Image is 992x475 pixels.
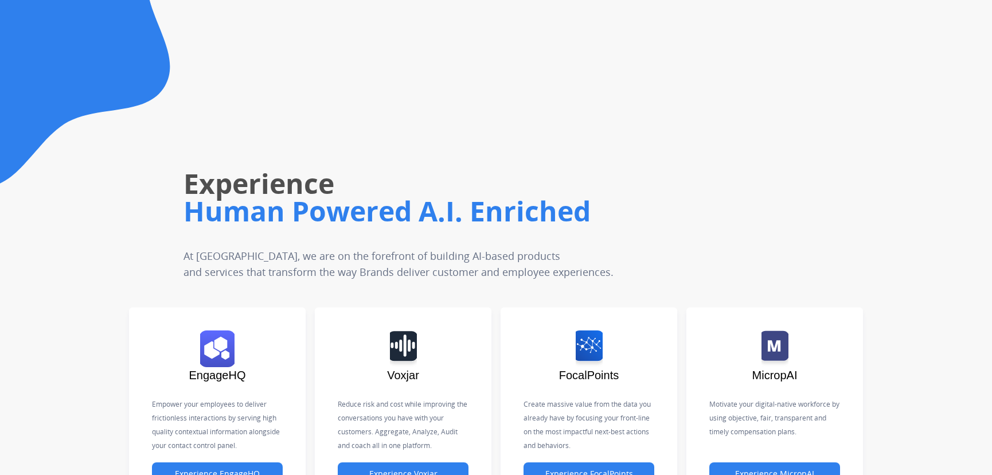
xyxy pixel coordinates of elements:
[387,369,419,381] span: Voxjar
[152,398,283,453] p: Empower your employees to deliver frictionless interactions by serving high quality contextual in...
[576,330,603,367] img: logo
[183,165,704,202] h1: Experience
[183,193,704,229] h1: Human Powered A.I. Enriched
[752,369,798,381] span: MicropAI
[390,330,417,367] img: logo
[200,330,235,367] img: logo
[338,398,468,453] p: Reduce risk and cost while improving the conversations you have with your customers. Aggregate, A...
[183,248,631,280] p: At [GEOGRAPHIC_DATA], we are on the forefront of building AI-based products and services that tra...
[559,369,619,381] span: FocalPoints
[709,398,840,439] p: Motivate your digital-native workforce by using objective, fair, transparent and timely compensat...
[761,330,788,367] img: logo
[524,398,654,453] p: Create massive value from the data you already have by focusing your front-line on the most impac...
[189,369,246,381] span: EngageHQ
